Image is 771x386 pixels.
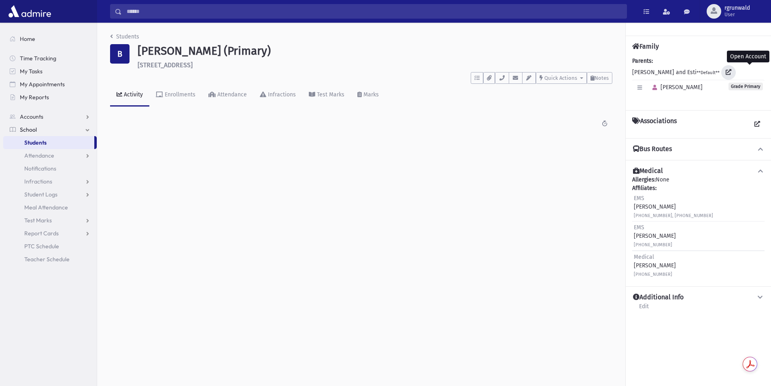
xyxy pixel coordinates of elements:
a: My Appointments [3,78,97,91]
a: Report Cards [3,227,97,240]
span: PTC Schedule [24,243,59,250]
h6: [STREET_ADDRESS] [138,61,612,69]
a: PTC Schedule [3,240,97,253]
a: Activity [110,84,149,107]
span: Report Cards [24,230,59,237]
span: Quick Actions [544,75,577,81]
h4: Associations [632,117,677,132]
small: [PHONE_NUMBER] [634,272,672,277]
div: None [632,175,765,280]
span: rgrunwald [724,5,750,11]
h4: Medical [633,167,663,175]
a: Test Marks [302,84,351,107]
div: Attendance [216,91,247,98]
span: Student Logs [24,191,57,198]
a: View all Associations [750,117,765,132]
a: Infractions [253,84,302,107]
a: Meal Attendance [3,201,97,214]
a: Student Logs [3,188,97,201]
a: Notifications [3,162,97,175]
div: Marks [362,91,379,98]
div: Activity [122,91,143,98]
span: Accounts [20,113,43,120]
span: Grade Primary [729,83,763,90]
span: [PERSON_NAME] [649,84,703,91]
button: Additional Info [632,293,765,302]
div: Enrollments [163,91,195,98]
div: Test Marks [315,91,344,98]
span: Teacher Schedule [24,256,70,263]
a: Attendance [202,84,253,107]
a: Students [3,136,94,149]
h4: Family [632,43,659,50]
span: Notes [595,75,609,81]
span: EMS [634,224,644,231]
button: Bus Routes [632,145,765,154]
input: Search [122,4,627,19]
span: Medical [634,254,654,260]
a: Time Tracking [3,52,97,65]
button: Medical [632,167,765,175]
a: My Tasks [3,65,97,78]
a: Students [110,33,139,40]
b: Affiliates: [632,185,656,192]
span: Attendance [24,152,54,159]
small: [PHONE_NUMBER] [634,242,672,247]
span: My Tasks [20,68,42,75]
h4: Bus Routes [633,145,672,154]
nav: breadcrumb [110,32,139,44]
h1: [PERSON_NAME] (Primary) [138,44,612,58]
span: My Reports [20,94,49,101]
div: Infractions [266,91,296,98]
a: Teacher Schedule [3,253,97,266]
a: Attendance [3,149,97,162]
img: AdmirePro [6,3,53,19]
a: Home [3,32,97,45]
span: Infractions [24,178,52,185]
a: Edit [639,302,649,316]
h4: Additional Info [633,293,684,302]
b: Parents: [632,58,653,64]
a: Test Marks [3,214,97,227]
span: User [724,11,750,18]
div: [PERSON_NAME] [634,223,676,249]
button: Notes [587,72,612,84]
a: Enrollments [149,84,202,107]
a: Infractions [3,175,97,188]
span: My Appointments [20,81,65,88]
div: B [110,44,130,64]
span: Home [20,35,35,43]
b: Allergies: [632,176,656,183]
div: [PERSON_NAME] [634,253,676,278]
a: School [3,123,97,136]
div: [PERSON_NAME] [634,194,713,220]
a: My Reports [3,91,97,104]
a: Accounts [3,110,97,123]
div: Open Account [727,51,769,62]
span: Test Marks [24,217,52,224]
span: Students [24,139,47,146]
span: School [20,126,37,133]
span: Time Tracking [20,55,56,62]
span: Meal Attendance [24,204,68,211]
div: [PERSON_NAME] and Esti [632,57,765,104]
button: Quick Actions [536,72,587,84]
small: [PHONE_NUMBER], [PHONE_NUMBER] [634,213,713,218]
span: EMS [634,195,644,202]
a: Marks [351,84,385,107]
span: Notifications [24,165,56,172]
